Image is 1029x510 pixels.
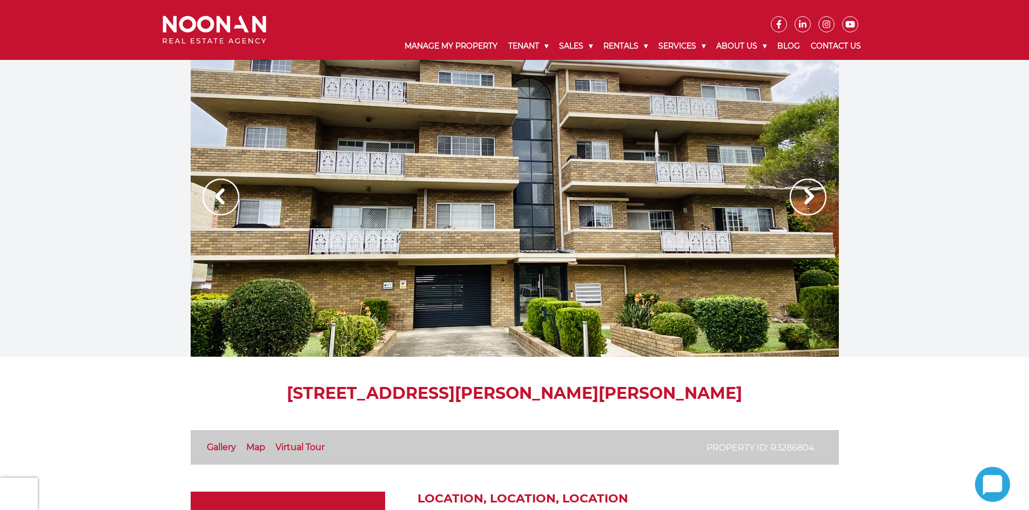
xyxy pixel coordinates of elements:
a: Rentals [598,32,653,60]
img: Arrow slider [203,179,239,215]
h1: [STREET_ADDRESS][PERSON_NAME][PERSON_NAME] [191,384,839,403]
a: Map [246,442,265,452]
a: Sales [554,32,598,60]
p: Property ID: R3286804 [707,441,815,454]
img: Noonan Real Estate Agency [163,16,266,44]
a: Tenant [503,32,554,60]
a: Gallery [207,442,236,452]
h2: Location, Location, Location [418,492,839,506]
a: Services [653,32,711,60]
img: Arrow slider [790,179,826,215]
a: Manage My Property [399,32,503,60]
a: About Us [711,32,772,60]
a: Contact Us [805,32,866,60]
a: Virtual Tour [275,442,325,452]
a: Blog [772,32,805,60]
